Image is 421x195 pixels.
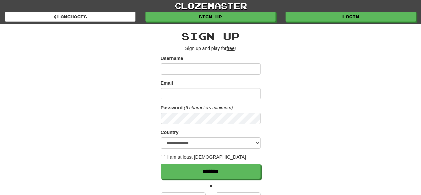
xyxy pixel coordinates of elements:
[161,154,246,160] label: I am at least [DEMOGRAPHIC_DATA]
[227,46,235,51] u: free
[161,80,173,86] label: Email
[286,12,416,22] a: Login
[145,12,276,22] a: Sign up
[161,155,165,159] input: I am at least [DEMOGRAPHIC_DATA]
[161,45,261,52] p: Sign up and play for !
[161,129,179,136] label: Country
[161,31,261,42] h2: Sign up
[161,55,183,62] label: Username
[184,105,233,110] em: (6 characters minimum)
[161,182,261,189] p: or
[5,12,135,22] a: Languages
[161,104,183,111] label: Password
